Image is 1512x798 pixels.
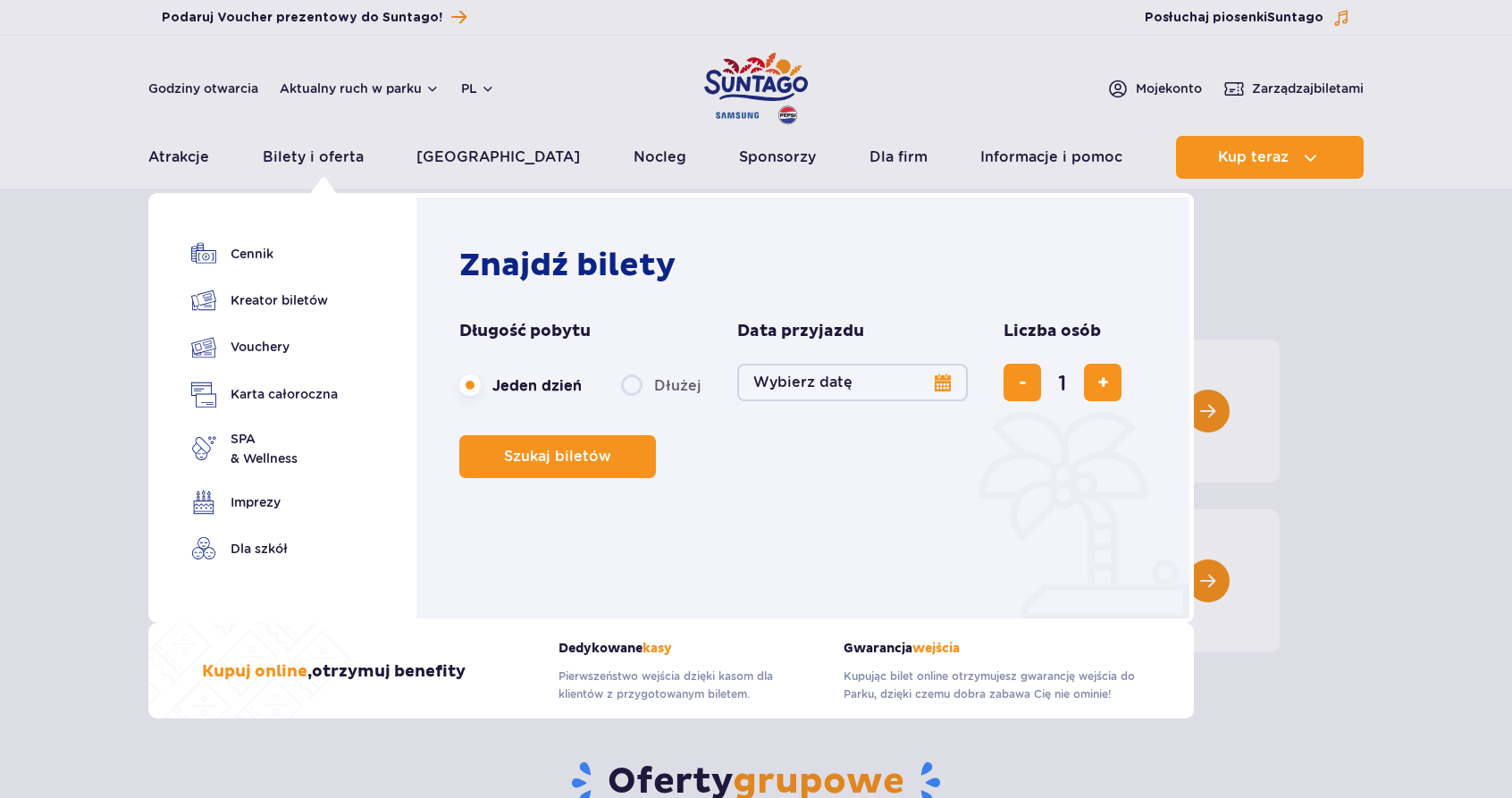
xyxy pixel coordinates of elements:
span: Liczba osób [1004,321,1101,342]
span: Data przyjazdu [737,321,864,342]
button: pl [461,80,495,97]
a: Nocleg [634,136,686,179]
a: Atrakcje [148,136,209,179]
a: Imprezy [191,490,338,515]
a: Kreator biletów [191,288,338,313]
span: Moje konto [1136,80,1202,97]
p: Pierwszeństwo wejścia dzięki kasom dla klientów z przygotowanym biletem. [559,668,817,703]
a: [GEOGRAPHIC_DATA] [416,136,580,179]
span: Kupuj online [202,661,307,682]
a: Sponsorzy [739,136,816,179]
h3: , otrzymuj benefity [202,661,466,683]
h2: Znajdź bilety [459,246,1155,285]
a: Karta całoroczna [191,382,338,407]
a: Dla firm [869,136,928,179]
span: SPA & Wellness [231,429,298,468]
span: Długość pobytu [459,321,591,342]
a: SPA& Wellness [191,429,338,468]
strong: Gwarancja [844,641,1140,656]
button: usuń bilet [1004,364,1041,401]
form: Planowanie wizyty w Park of Poland [459,321,1155,478]
button: Szukaj biletów [459,435,656,478]
label: Jeden dzień [459,366,582,404]
span: kasy [643,641,672,656]
button: Kup teraz [1176,136,1364,179]
a: Godziny otwarcia [148,80,258,97]
button: dodaj bilet [1084,364,1121,401]
input: liczba biletów [1041,361,1084,404]
strong: Dedykowane [559,641,817,656]
span: Kup teraz [1218,149,1289,165]
span: Zarządzaj biletami [1252,80,1364,97]
a: Informacje i pomoc [980,136,1122,179]
a: Mojekonto [1107,78,1202,99]
p: Kupując bilet online otrzymujesz gwarancję wejścia do Parku, dzięki czemu dobra zabawa Cię nie om... [844,668,1140,703]
a: Dla szkół [191,536,338,561]
a: Vouchery [191,334,338,360]
button: Aktualny ruch w parku [280,81,440,96]
span: wejścia [912,641,960,656]
a: Zarządzajbiletami [1223,78,1364,99]
a: Bilety i oferta [263,136,364,179]
span: Szukaj biletów [504,449,611,465]
button: Wybierz datę [737,364,968,401]
label: Dłużej [621,366,701,404]
a: Cennik [191,241,338,266]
